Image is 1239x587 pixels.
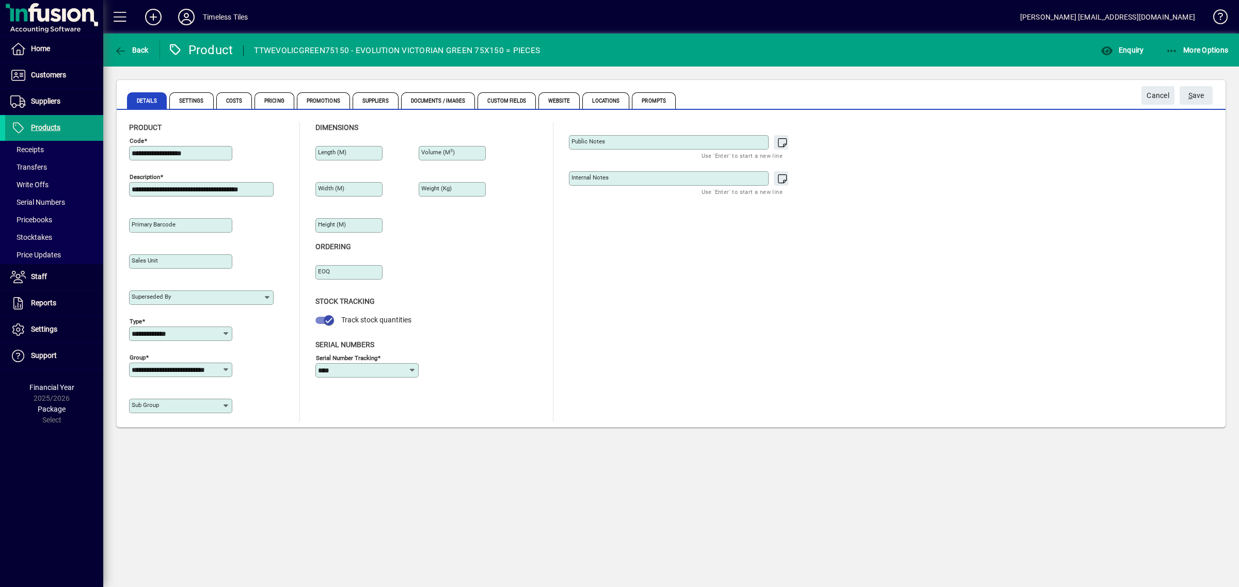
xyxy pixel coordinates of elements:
[632,92,676,109] span: Prompts
[31,123,60,132] span: Products
[129,123,162,132] span: Product
[127,92,167,109] span: Details
[38,405,66,413] span: Package
[112,41,151,59] button: Back
[1205,2,1226,36] a: Knowledge Base
[316,354,377,361] mat-label: Serial Number tracking
[29,383,74,392] span: Financial Year
[5,89,103,115] a: Suppliers
[103,41,160,59] app-page-header-button: Back
[5,141,103,158] a: Receipts
[130,173,160,181] mat-label: Description
[5,176,103,193] a: Write Offs
[1166,46,1229,54] span: More Options
[315,242,351,251] span: Ordering
[582,92,629,109] span: Locations
[31,71,66,79] span: Customers
[1180,86,1213,105] button: Save
[5,290,103,316] a: Reports
[450,148,453,153] sup: 3
[315,297,375,305] span: Stock Tracking
[318,268,330,275] mat-label: EOQ
[5,343,103,369] a: Support
[137,8,170,26] button: Add
[169,92,214,109] span: Settings
[1101,46,1143,54] span: Enquiry
[421,149,455,156] mat-label: Volume (m )
[297,92,350,109] span: Promotions
[5,246,103,264] a: Price Updates
[5,36,103,62] a: Home
[421,185,452,192] mat-label: Weight (Kg)
[130,137,144,144] mat-label: Code
[1188,91,1193,100] span: S
[5,158,103,176] a: Transfers
[10,145,44,154] span: Receipts
[132,257,158,264] mat-label: Sales unit
[216,92,252,109] span: Costs
[31,299,56,307] span: Reports
[10,198,65,206] span: Serial Numbers
[254,42,540,59] div: TTWEVOLICGREEN75150 - EVOLUTION VICTORIAN GREEN 75X150 = PIECES
[31,44,50,53] span: Home
[31,325,57,333] span: Settings
[31,272,47,281] span: Staff
[170,8,203,26] button: Profile
[5,211,103,229] a: Pricebooks
[478,92,535,109] span: Custom Fields
[5,264,103,290] a: Staff
[10,251,61,259] span: Price Updates
[1098,41,1146,59] button: Enquiry
[1020,9,1195,25] div: [PERSON_NAME] [EMAIL_ADDRESS][DOMAIN_NAME]
[341,316,411,324] span: Track stock quantities
[1147,87,1169,104] span: Cancel
[10,216,52,224] span: Pricebooks
[203,9,248,25] div: Timeless Tiles
[702,150,783,161] mat-hint: Use 'Enter' to start a new line
[1141,86,1174,105] button: Cancel
[318,221,346,228] mat-label: Height (m)
[132,221,176,228] mat-label: Primary barcode
[702,186,783,198] mat-hint: Use 'Enter' to start a new line
[31,351,57,360] span: Support
[255,92,294,109] span: Pricing
[315,123,358,132] span: Dimensions
[1163,41,1231,59] button: More Options
[538,92,580,109] span: Website
[5,193,103,211] a: Serial Numbers
[5,62,103,88] a: Customers
[168,42,233,58] div: Product
[571,138,605,145] mat-label: Public Notes
[132,293,171,300] mat-label: Superseded by
[31,97,60,105] span: Suppliers
[10,181,49,189] span: Write Offs
[318,185,344,192] mat-label: Width (m)
[5,229,103,246] a: Stocktakes
[1188,87,1204,104] span: ave
[5,317,103,343] a: Settings
[318,149,346,156] mat-label: Length (m)
[401,92,475,109] span: Documents / Images
[130,318,142,325] mat-label: Type
[353,92,399,109] span: Suppliers
[130,354,146,361] mat-label: Group
[571,174,609,181] mat-label: Internal Notes
[10,163,47,171] span: Transfers
[10,233,52,241] span: Stocktakes
[114,46,149,54] span: Back
[132,401,159,409] mat-label: Sub group
[315,340,374,349] span: Serial Numbers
